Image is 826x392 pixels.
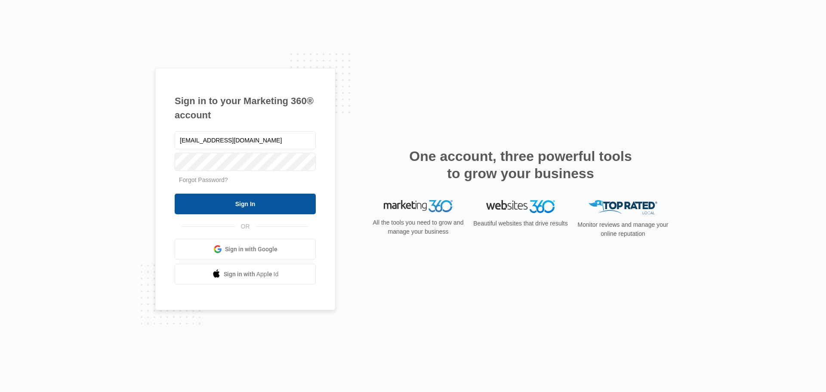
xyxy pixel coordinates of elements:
h2: One account, three powerful tools to grow your business [407,148,635,182]
a: Sign in with Apple Id [175,264,316,284]
p: All the tools you need to grow and manage your business [370,218,466,236]
img: Top Rated Local [589,200,657,214]
h1: Sign in to your Marketing 360® account [175,94,316,122]
img: Websites 360 [486,200,555,213]
input: Email [175,131,316,149]
p: Beautiful websites that drive results [472,219,569,228]
p: Monitor reviews and manage your online reputation [575,220,671,238]
span: Sign in with Apple Id [224,270,279,279]
span: OR [235,222,256,231]
span: Sign in with Google [225,245,277,254]
a: Sign in with Google [175,239,316,259]
input: Sign In [175,194,316,214]
img: Marketing 360 [384,200,453,212]
a: Forgot Password? [179,176,228,183]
